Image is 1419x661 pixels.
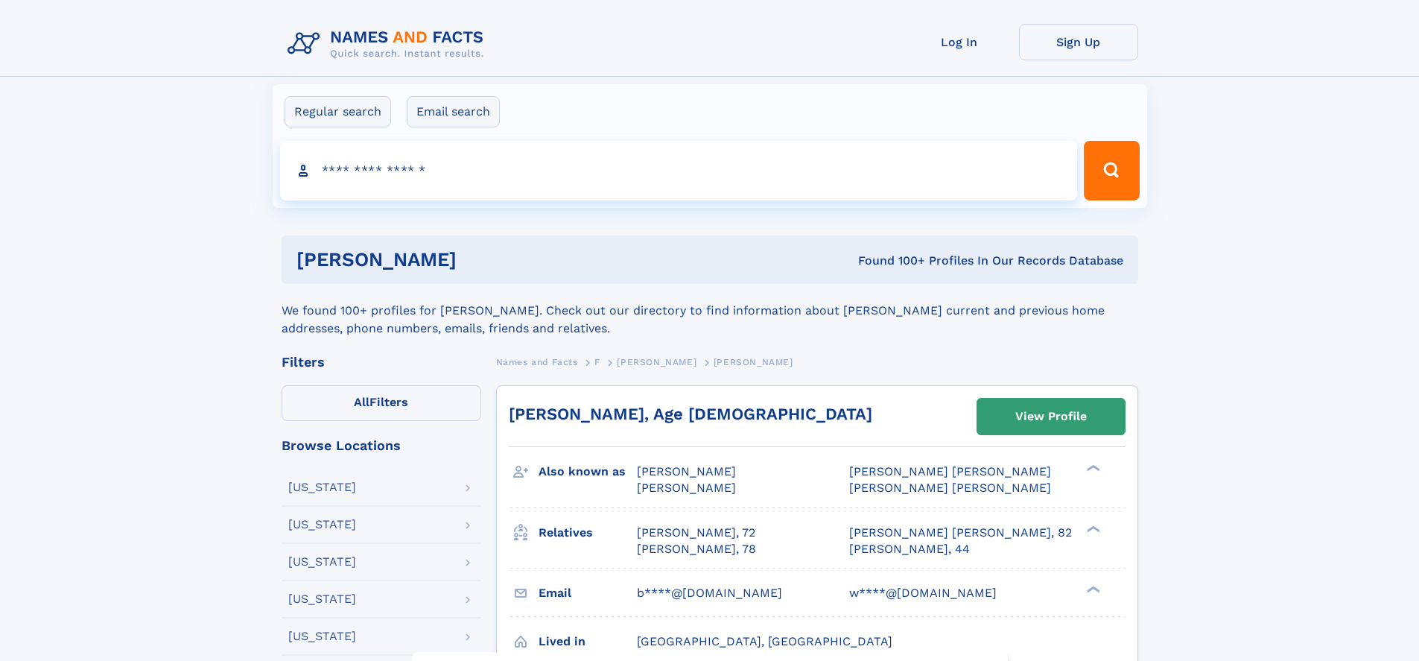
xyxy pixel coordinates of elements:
div: We found 100+ profiles for [PERSON_NAME]. Check out our directory to find information about [PERS... [282,284,1138,338]
h3: Also known as [539,459,637,484]
span: [PERSON_NAME] [714,357,793,367]
div: ❯ [1083,584,1101,594]
a: Names and Facts [496,352,578,371]
span: [PERSON_NAME] [637,464,736,478]
a: Sign Up [1019,24,1138,60]
input: search input [280,141,1078,200]
span: [PERSON_NAME] [PERSON_NAME] [849,481,1051,495]
div: [US_STATE] [288,593,356,605]
span: [PERSON_NAME] [637,481,736,495]
div: [US_STATE] [288,481,356,493]
a: View Profile [977,399,1125,434]
div: [US_STATE] [288,519,356,531]
span: [PERSON_NAME] [PERSON_NAME] [849,464,1051,478]
a: Log In [900,24,1019,60]
button: Search Button [1084,141,1139,200]
div: Filters [282,355,481,369]
div: [US_STATE] [288,556,356,568]
div: [US_STATE] [288,630,356,642]
a: F [594,352,600,371]
h3: Relatives [539,520,637,545]
a: [PERSON_NAME], 78 [637,541,756,557]
a: [PERSON_NAME] [617,352,696,371]
span: [PERSON_NAME] [617,357,696,367]
img: Logo Names and Facts [282,24,496,64]
span: [GEOGRAPHIC_DATA], [GEOGRAPHIC_DATA] [637,634,892,648]
a: [PERSON_NAME], 72 [637,525,755,541]
label: Filters [282,385,481,421]
span: All [354,395,369,409]
div: Found 100+ Profiles In Our Records Database [657,253,1123,269]
span: F [594,357,600,367]
a: [PERSON_NAME], Age [DEMOGRAPHIC_DATA] [509,405,872,423]
a: [PERSON_NAME], 44 [849,541,970,557]
div: View Profile [1015,399,1087,434]
div: Browse Locations [282,439,481,452]
label: Email search [407,96,500,127]
h1: [PERSON_NAME] [296,250,658,269]
div: ❯ [1083,464,1101,473]
h3: Email [539,581,637,606]
div: ❯ [1083,524,1101,534]
h3: Lived in [539,629,637,654]
label: Regular search [285,96,391,127]
a: [PERSON_NAME] [PERSON_NAME], 82 [849,525,1072,541]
